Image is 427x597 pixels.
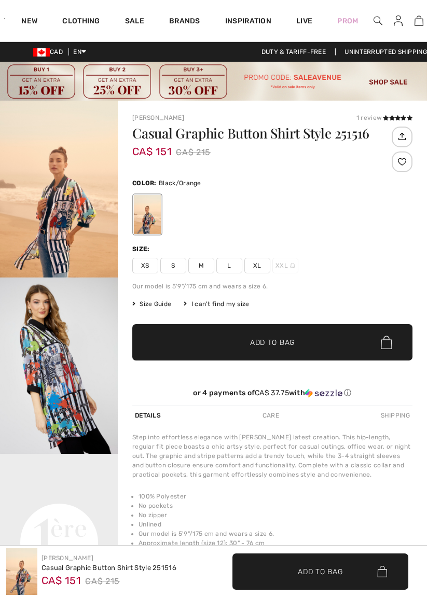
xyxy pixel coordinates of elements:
[159,179,201,187] span: Black/Orange
[169,17,200,27] a: Brands
[132,324,412,360] button: Add to Bag
[356,113,412,122] div: 1 review
[337,16,358,26] a: Prom
[132,244,152,254] div: Size:
[378,406,412,425] div: Shipping
[272,258,298,273] span: XXL
[134,196,161,234] div: Black/Orange
[42,563,176,573] div: Casual Graphic Button Shirt Style 251516
[393,128,410,145] img: Share
[33,48,67,55] span: CAD
[132,406,163,425] div: Details
[290,263,295,268] img: ring-m.svg
[42,571,81,587] span: CA$ 151
[85,574,120,589] span: CA$ 215
[33,48,50,57] img: Canadian Dollar
[260,406,282,425] div: Care
[132,179,157,187] span: Color:
[132,127,389,140] h1: Casual Graphic Button Shirt Style 251516
[139,510,412,520] li: No zipper
[125,17,144,27] a: Sale
[132,114,184,121] a: [PERSON_NAME]
[296,16,312,26] a: Live
[381,336,392,350] img: Bag.svg
[42,554,93,562] a: [PERSON_NAME]
[298,566,342,577] span: Add to Bag
[4,8,5,29] img: 1ère Avenue
[139,529,412,538] li: Our model is 5'9"/175 cm and wears a size 6.
[21,17,37,27] a: New
[250,337,295,348] span: Add to Bag
[225,17,271,27] span: Inspiration
[377,566,387,577] img: Bag.svg
[385,15,411,27] a: Sign In
[132,135,172,158] span: CA$ 151
[394,15,403,27] img: My Info
[244,258,270,273] span: XL
[73,48,86,55] span: EN
[415,15,423,27] img: My Bag
[132,388,412,398] div: or 4 payments of with
[6,548,37,595] img: Casual Graphic Button Shirt Style 251516
[139,492,412,501] li: 100% Polyester
[255,388,289,397] span: CA$ 37.75
[374,15,382,27] img: search the website
[132,433,412,479] div: Step into effortless elegance with [PERSON_NAME] latest creation. This hip-length, regular fit pi...
[139,501,412,510] li: No pockets
[176,145,211,160] span: CA$ 215
[160,258,186,273] span: S
[184,299,249,309] div: I can't find my size
[188,258,214,273] span: M
[216,258,242,273] span: L
[139,538,412,548] li: Approximate length (size 12): 30" - 76 cm
[62,17,100,27] a: Clothing
[139,520,412,529] li: Unlined
[132,388,412,401] div: or 4 payments ofCA$ 37.75withSezzle Click to learn more about Sezzle
[305,388,342,398] img: Sezzle
[411,15,426,27] a: 11
[132,282,412,291] div: Our model is 5'9"/175 cm and wears a size 6.
[132,258,158,273] span: XS
[132,299,171,309] span: Size Guide
[232,553,409,590] button: Add to Bag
